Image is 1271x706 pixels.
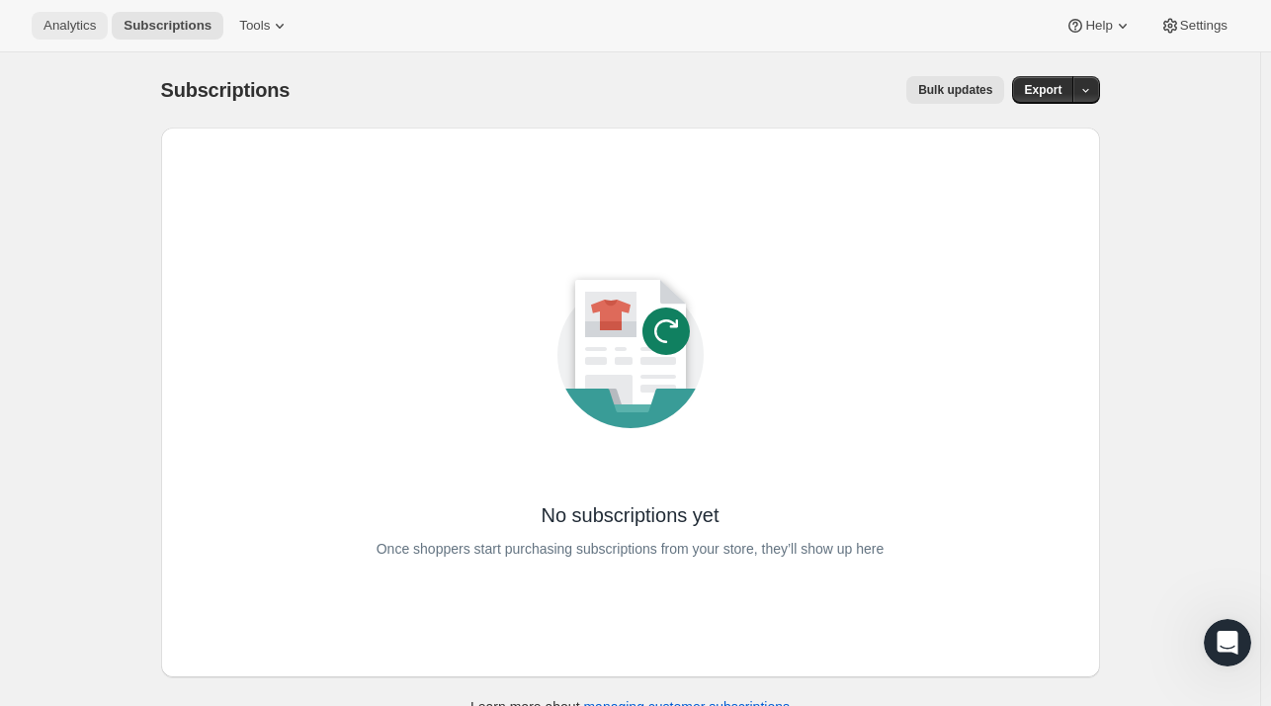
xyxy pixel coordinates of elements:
[377,535,885,563] p: Once shoppers start purchasing subscriptions from your store, they’ll show up here
[239,18,270,34] span: Tools
[1204,619,1251,666] iframe: Intercom live chat
[906,76,1004,104] button: Bulk updates
[43,18,96,34] span: Analytics
[541,501,719,529] p: No subscriptions yet
[1054,12,1144,40] button: Help
[918,82,992,98] span: Bulk updates
[1012,76,1073,104] button: Export
[1180,18,1228,34] span: Settings
[1024,82,1061,98] span: Export
[1148,12,1239,40] button: Settings
[227,12,301,40] button: Tools
[1085,18,1112,34] span: Help
[32,12,108,40] button: Analytics
[112,12,223,40] button: Subscriptions
[124,18,212,34] span: Subscriptions
[161,79,291,101] span: Subscriptions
